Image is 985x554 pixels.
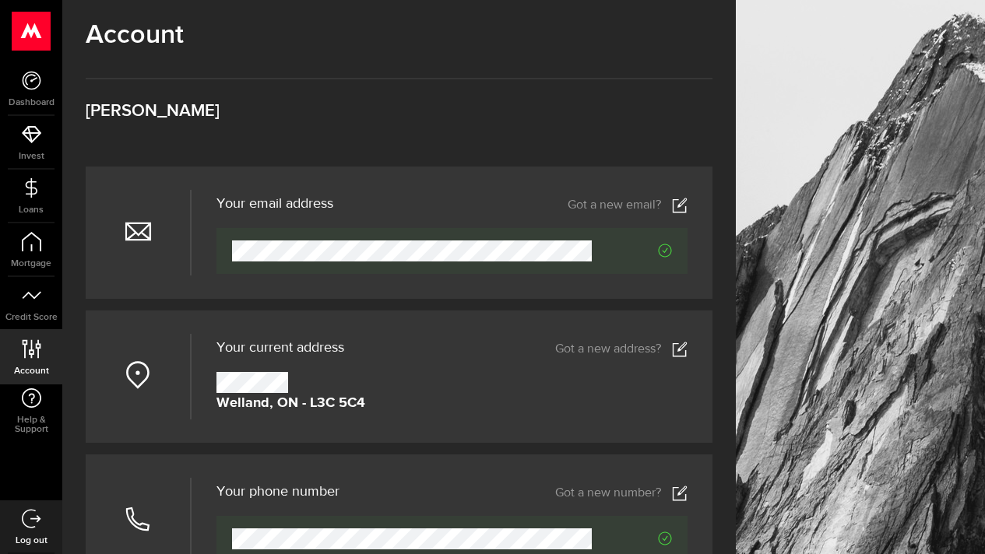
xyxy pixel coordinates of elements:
[216,485,339,499] h3: Your phone number
[555,342,688,357] a: Got a new address?
[555,486,688,501] a: Got a new number?
[86,19,712,51] h1: Account
[216,393,365,414] strong: Welland, ON - L3C 5C4
[592,244,672,258] span: Verified
[86,103,712,120] h3: [PERSON_NAME]
[216,197,333,211] h3: Your email address
[216,341,344,355] span: Your current address
[568,198,688,213] a: Got a new email?
[12,6,59,53] button: Open LiveChat chat widget
[592,531,672,545] span: Verified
